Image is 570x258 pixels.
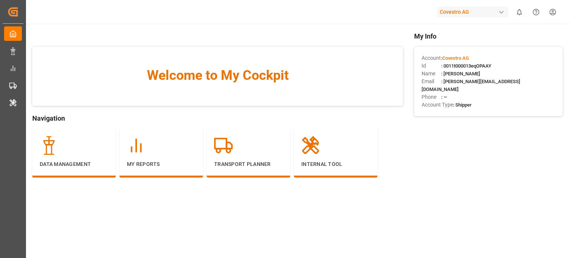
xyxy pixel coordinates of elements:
[47,65,388,85] span: Welcome to My Cockpit
[528,4,544,20] button: Help Center
[422,78,441,85] span: Email
[442,55,469,61] span: Covestro AG
[414,31,563,41] span: My Info
[422,62,441,70] span: Id
[437,5,511,19] button: Covestro AG
[511,4,528,20] button: show 0 new notifications
[301,160,370,168] p: Internal Tool
[453,102,472,108] span: : Shipper
[422,93,441,101] span: Phone
[441,63,491,69] span: : 0011t000013eqOPAAY
[441,55,469,61] span: :
[127,160,196,168] p: My Reports
[40,160,108,168] p: Data Management
[214,160,283,168] p: Transport Planner
[437,7,508,17] div: Covestro AG
[422,54,441,62] span: Account
[441,94,447,100] span: : —
[441,71,480,76] span: : [PERSON_NAME]
[422,101,453,109] span: Account Type
[422,79,520,92] span: : [PERSON_NAME][EMAIL_ADDRESS][DOMAIN_NAME]
[422,70,441,78] span: Name
[32,113,403,123] span: Navigation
